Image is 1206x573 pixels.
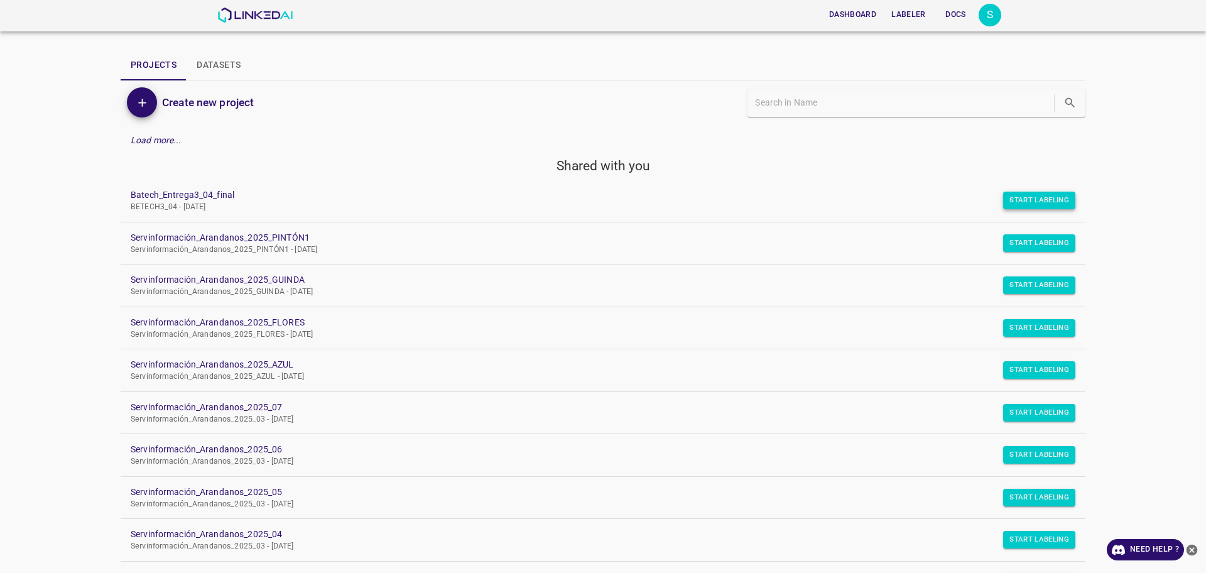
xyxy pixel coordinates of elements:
[1184,539,1200,560] button: close-help
[121,157,1085,175] h5: Shared with you
[822,2,884,28] a: Dashboard
[131,541,1055,552] p: Servinformación_Arandanos_2025_03 - [DATE]
[131,202,1055,213] p: BETECH3_04 - [DATE]
[131,443,1055,456] a: Servinformación_Arandanos_2025_06
[1003,192,1075,209] button: Start Labeling
[131,401,1055,414] a: Servinformación_Arandanos_2025_07
[824,4,881,25] button: Dashboard
[131,414,1055,425] p: Servinformación_Arandanos_2025_03 - [DATE]
[979,4,1001,26] div: S
[131,456,1055,467] p: Servinformación_Arandanos_2025_03 - [DATE]
[131,528,1055,541] a: Servinformación_Arandanos_2025_04
[162,94,254,111] h6: Create new project
[217,8,293,23] img: LinkedAI
[1003,531,1075,548] button: Start Labeling
[131,316,1055,329] a: Servinformación_Arandanos_2025_FLORES
[131,286,1055,298] p: Servinformación_Arandanos_2025_GUINDA - [DATE]
[131,273,1055,286] a: Servinformación_Arandanos_2025_GUINDA
[936,4,976,25] button: Docs
[157,94,254,111] a: Create new project
[886,4,930,25] button: Labeler
[933,2,979,28] a: Docs
[187,50,251,80] button: Datasets
[1003,276,1075,294] button: Start Labeling
[131,244,1055,256] p: Servinformación_Arandanos_2025_PINTÓN1 - [DATE]
[884,2,933,28] a: Labeler
[1107,539,1184,560] a: Need Help ?
[131,188,1055,202] a: Batech_Entrega3_04_final
[1003,361,1075,379] button: Start Labeling
[131,135,182,145] em: Load more...
[1003,319,1075,337] button: Start Labeling
[121,129,1085,152] div: Load more...
[979,4,1001,26] button: Open settings
[131,231,1055,244] a: Servinformación_Arandanos_2025_PINTÓN1
[1003,234,1075,252] button: Start Labeling
[131,358,1055,371] a: Servinformación_Arandanos_2025_AZUL
[131,486,1055,499] a: Servinformación_Arandanos_2025_05
[127,87,157,117] button: Add
[121,50,187,80] button: Projects
[1057,90,1083,116] button: search
[755,94,1051,112] input: Search in Name
[1003,446,1075,464] button: Start Labeling
[131,499,1055,510] p: Servinformación_Arandanos_2025_03 - [DATE]
[1003,489,1075,506] button: Start Labeling
[131,329,1055,341] p: Servinformación_Arandanos_2025_FLORES - [DATE]
[1003,404,1075,422] button: Start Labeling
[131,371,1055,383] p: Servinformación_Arandanos_2025_AZUL - [DATE]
